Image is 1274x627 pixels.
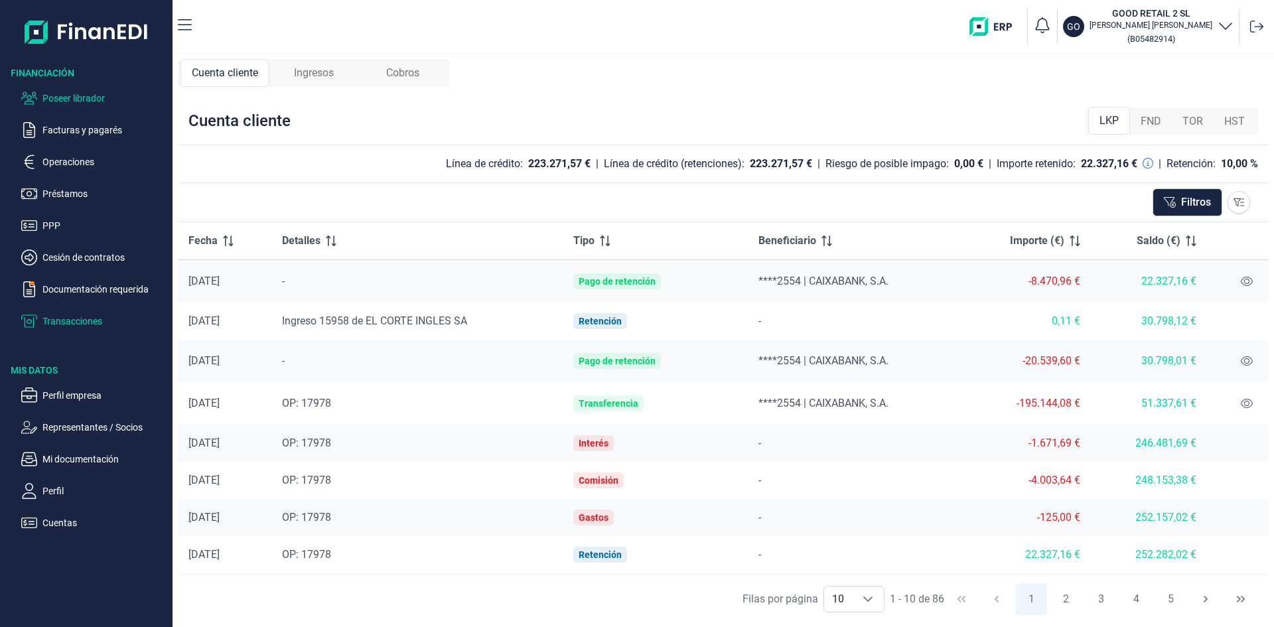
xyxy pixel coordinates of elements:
[758,354,888,367] span: ****2554 | CAIXABANK, S.A.
[1127,34,1175,44] small: Copiar cif
[579,356,656,366] div: Pago de retención
[579,438,608,449] div: Interés
[972,548,1080,561] div: 22.327,16 €
[42,451,167,467] p: Mi documentación
[1225,583,1257,615] button: Last Page
[1221,157,1258,171] div: 10,00 %
[1172,108,1214,135] div: TOR
[1015,583,1047,615] button: Page 1
[852,587,884,612] div: Choose
[824,587,852,612] span: 10
[1101,511,1196,524] div: 252.157,02 €
[1182,113,1203,129] span: TOR
[282,354,285,367] span: -
[1120,583,1152,615] button: Page 4
[758,275,888,287] span: ****2554 | CAIXABANK, S.A.
[1155,583,1187,615] button: Page 5
[192,65,258,81] span: Cuenta cliente
[743,591,818,607] div: Filas por página
[282,233,320,249] span: Detalles
[825,157,949,171] div: Riesgo de posible impago:
[188,110,291,131] div: Cuenta cliente
[972,397,1080,410] div: -195.144,08 €
[1081,157,1137,171] div: 22.327,16 €
[972,275,1080,288] div: -8.470,96 €
[1101,354,1196,368] div: 30.798,01 €
[579,475,618,486] div: Comisión
[188,275,261,288] div: [DATE]
[21,154,167,170] button: Operaciones
[1101,548,1196,561] div: 252.282,02 €
[1090,20,1212,31] p: [PERSON_NAME] [PERSON_NAME]
[42,387,167,403] p: Perfil empresa
[1099,113,1119,129] span: LKP
[42,249,167,265] p: Cesión de contratos
[946,583,977,615] button: First Page
[188,397,261,410] div: [DATE]
[758,397,888,409] span: ****2554 | CAIXABANK, S.A.
[758,437,761,449] span: -
[269,59,358,87] div: Ingresos
[188,474,261,487] div: [DATE]
[1159,156,1161,172] div: |
[758,233,816,249] span: Beneficiario
[972,474,1080,487] div: -4.003,64 €
[1224,113,1245,129] span: HST
[21,515,167,531] button: Cuentas
[386,65,419,81] span: Cobros
[750,157,812,171] div: 223.271,57 €
[1101,314,1196,328] div: 30.798,12 €
[282,511,331,523] span: OP: 17978
[969,17,1022,36] img: erp
[1101,397,1196,410] div: 51.337,61 €
[1067,20,1080,33] p: GO
[579,512,608,523] div: Gastos
[42,154,167,170] p: Operaciones
[42,281,167,297] p: Documentación requerida
[1167,157,1216,171] div: Retención:
[972,314,1080,328] div: 0,11 €
[579,398,638,409] div: Transferencia
[188,354,261,368] div: [DATE]
[42,313,167,329] p: Transacciones
[282,397,331,409] span: OP: 17978
[42,186,167,202] p: Préstamos
[42,483,167,499] p: Perfil
[1101,437,1196,450] div: 246.481,69 €
[817,156,820,172] div: |
[758,474,761,486] span: -
[758,511,761,523] span: -
[21,419,167,435] button: Representantes / Socios
[42,122,167,138] p: Facturas y pagarés
[1214,108,1255,135] div: HST
[188,314,261,328] div: [DATE]
[188,437,261,450] div: [DATE]
[188,233,218,249] span: Fecha
[188,548,261,561] div: [DATE]
[21,281,167,297] button: Documentación requerida
[954,157,983,171] div: 0,00 €
[282,275,285,287] span: -
[21,90,167,106] button: Poseer librador
[1190,583,1222,615] button: Next Page
[282,548,331,561] span: OP: 17978
[294,65,334,81] span: Ingresos
[1090,7,1212,20] h3: GOOD RETAIL 2 SL
[1050,583,1082,615] button: Page 2
[981,583,1013,615] button: Previous Page
[358,59,447,87] div: Cobros
[21,451,167,467] button: Mi documentación
[42,218,167,234] p: PPP
[1137,233,1180,249] span: Saldo (€)
[282,314,467,327] span: Ingreso 15958 de EL CORTE INGLES SA
[21,387,167,403] button: Perfil empresa
[573,233,595,249] span: Tipo
[282,474,331,486] span: OP: 17978
[282,437,331,449] span: OP: 17978
[42,90,167,106] p: Poseer librador
[579,276,656,287] div: Pago de retención
[21,122,167,138] button: Facturas y pagarés
[758,314,761,327] span: -
[42,515,167,531] p: Cuentas
[989,156,991,172] div: |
